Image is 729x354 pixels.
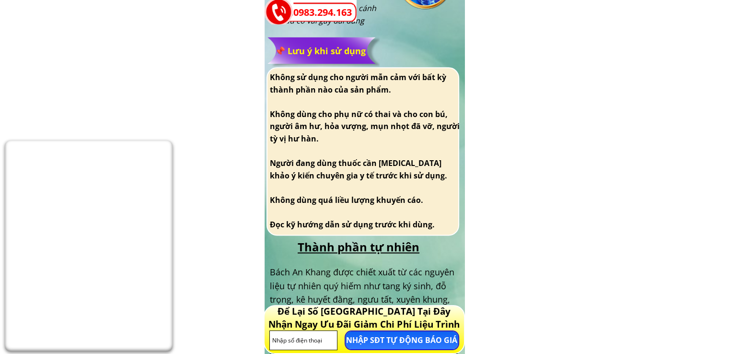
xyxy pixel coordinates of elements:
p: NHẬP SĐT TỰ ĐỘNG BÁO GIÁ [346,331,458,349]
h3: Để Lại Số [GEOGRAPHIC_DATA] Tại Đây Nhận Ngay Ưu Đãi Giảm Chi Phí Liệu Trình [266,305,462,330]
h3: Thành phần tự nhiên [298,238,431,275]
div: Không sử dụng cho người mẫn cảm với bất kỳ thành phần nào của sản phẩm. Không dùng cho phụ nữ có ... [270,71,462,231]
a: 0983.294.163 [293,5,357,20]
input: Nhập số điện thoại [270,331,337,350]
h3: 📌 Lưu ý khi sử dụng [275,44,367,58]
